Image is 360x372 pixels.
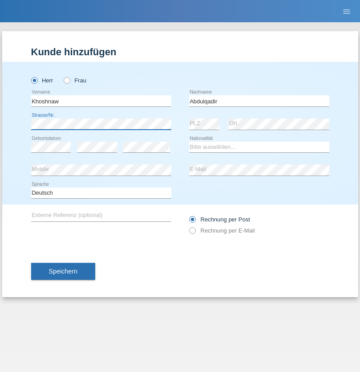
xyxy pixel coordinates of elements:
[31,77,53,84] label: Herr
[64,77,86,84] label: Frau
[49,268,77,275] span: Speichern
[189,216,250,223] label: Rechnung per Post
[189,216,195,227] input: Rechnung per Post
[189,227,255,234] label: Rechnung per E-Mail
[338,8,356,14] a: menu
[342,7,351,16] i: menu
[31,77,37,83] input: Herr
[189,227,195,238] input: Rechnung per E-Mail
[31,46,329,57] h1: Kunde hinzufügen
[31,263,95,280] button: Speichern
[64,77,69,83] input: Frau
